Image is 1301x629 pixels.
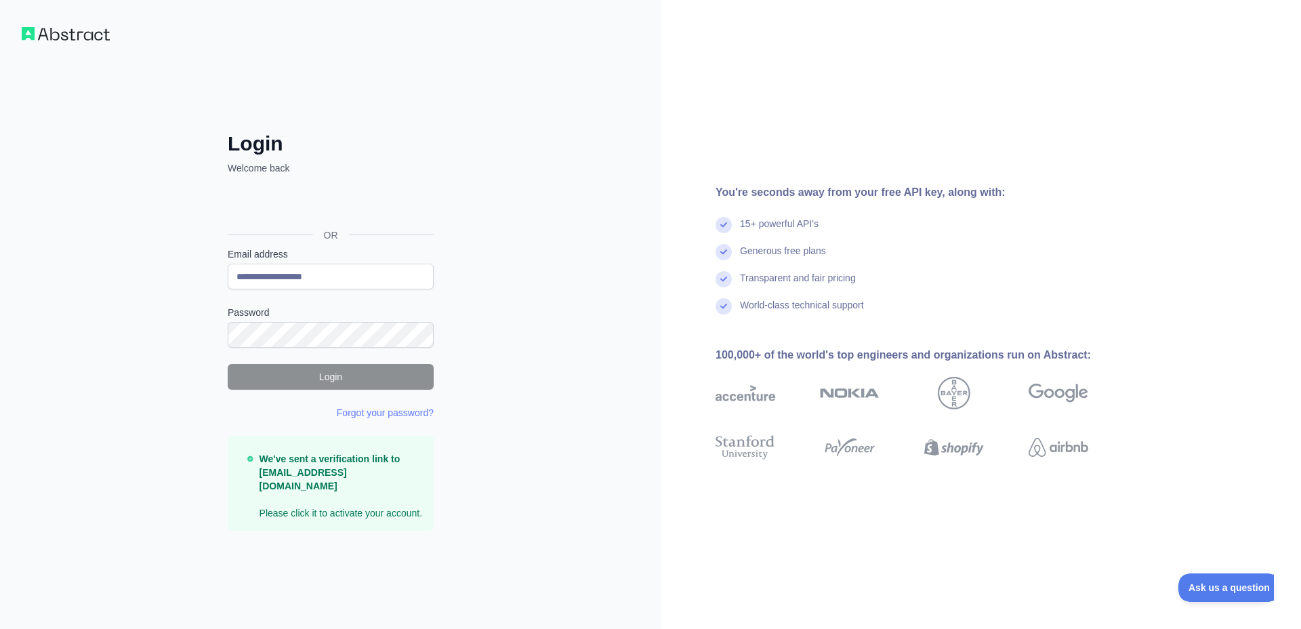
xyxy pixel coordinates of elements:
[924,432,984,462] img: shopify
[313,228,349,242] span: OR
[337,407,434,418] a: Forgot your password?
[228,190,431,220] div: Sign in with Google. Opens in new tab
[228,306,434,319] label: Password
[260,452,423,520] p: Please click it to activate your account.
[716,298,732,314] img: check mark
[221,190,438,220] iframe: Sign in with Google Button
[820,377,880,409] img: nokia
[260,453,400,491] strong: We've sent a verification link to [EMAIL_ADDRESS][DOMAIN_NAME]
[716,347,1132,363] div: 100,000+ of the world's top engineers and organizations run on Abstract:
[1029,377,1088,409] img: google
[22,27,110,41] img: Workflow
[228,131,434,156] h2: Login
[716,377,775,409] img: accenture
[228,364,434,390] button: Login
[740,271,856,298] div: Transparent and fair pricing
[820,432,880,462] img: payoneer
[716,244,732,260] img: check mark
[716,184,1132,201] div: You're seconds away from your free API key, along with:
[716,271,732,287] img: check mark
[938,377,970,409] img: bayer
[228,247,434,261] label: Email address
[740,217,819,244] div: 15+ powerful API's
[716,217,732,233] img: check mark
[716,432,775,462] img: stanford university
[740,244,826,271] div: Generous free plans
[228,161,434,175] p: Welcome back
[1029,432,1088,462] img: airbnb
[1178,573,1274,602] iframe: Toggle Customer Support
[740,298,864,325] div: World-class technical support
